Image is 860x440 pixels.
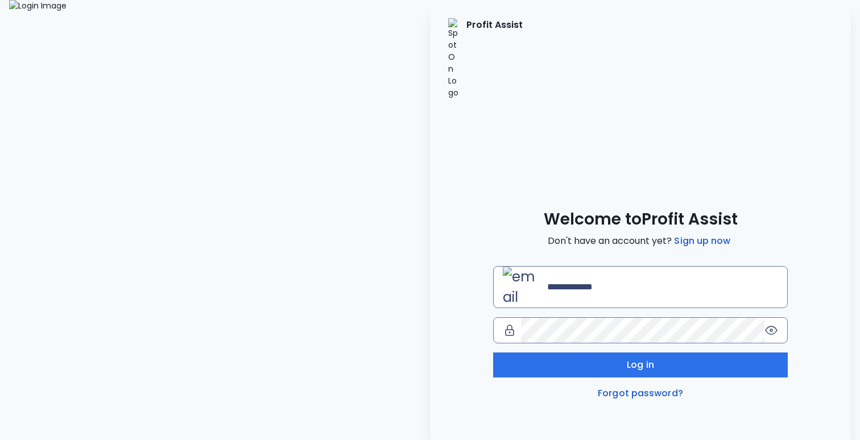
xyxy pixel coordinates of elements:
img: email [503,267,543,308]
span: Welcome to Profit Assist [544,209,738,230]
span: Log in [627,358,654,372]
img: SpotOn Logo [448,18,460,99]
p: Profit Assist [466,18,523,99]
button: Log in [493,352,788,377]
a: Forgot password? [596,387,685,400]
a: Sign up now [672,234,733,248]
span: Don't have an account yet? [548,234,733,248]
